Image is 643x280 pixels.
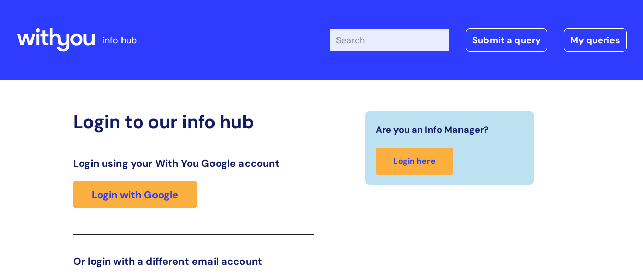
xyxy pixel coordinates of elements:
[376,148,453,175] a: Login here
[103,32,137,48] p: info hub
[376,121,489,138] span: Are you an Info Manager?
[73,111,314,133] h2: Login to our info hub
[73,181,197,208] a: Login with Google
[330,29,449,51] input: Search
[73,255,314,267] h3: Or login with a different email account
[466,28,547,52] a: Submit a query
[564,28,627,52] a: My queries
[73,157,314,169] h3: Login using your With You Google account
